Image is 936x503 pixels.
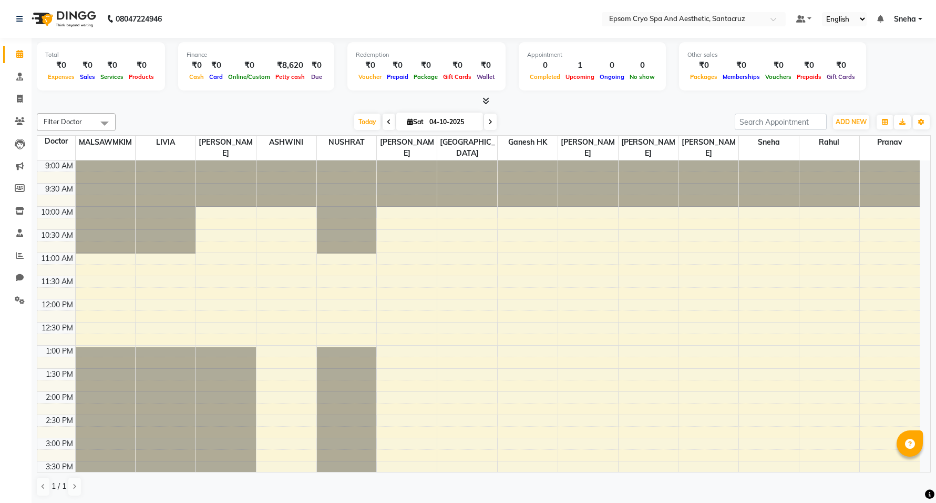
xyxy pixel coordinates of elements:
[76,136,136,149] span: MALSAWMKIM
[619,136,678,160] span: [PERSON_NAME]
[860,136,920,149] span: Pranav
[207,59,225,72] div: ₹0
[894,14,916,25] span: Sneha
[45,51,157,59] div: Total
[207,73,225,81] span: Card
[44,438,75,449] div: 3:00 PM
[39,207,75,218] div: 10:00 AM
[356,59,384,72] div: ₹0
[763,73,794,81] span: Vouchers
[558,136,618,160] span: [PERSON_NAME]
[833,115,869,129] button: ADD NEW
[98,73,126,81] span: Services
[437,136,497,160] span: [GEOGRAPHIC_DATA]
[256,136,316,149] span: ASHWINI
[824,73,858,81] span: Gift Cards
[43,160,75,172] div: 9:00 AM
[824,59,858,72] div: ₹0
[411,73,440,81] span: Package
[273,59,307,72] div: ₹8,620
[27,4,99,34] img: logo
[377,136,437,160] span: [PERSON_NAME]
[136,136,196,149] span: LIVIA
[39,230,75,241] div: 10:30 AM
[440,73,474,81] span: Gift Cards
[44,117,82,126] span: Filter Doctor
[77,73,98,81] span: Sales
[687,51,858,59] div: Other sales
[405,118,426,126] span: Sat
[39,323,75,334] div: 12:30 PM
[440,59,474,72] div: ₹0
[720,73,763,81] span: Memberships
[317,136,377,149] span: NUSHRAT
[411,59,440,72] div: ₹0
[43,184,75,195] div: 9:30 AM
[763,59,794,72] div: ₹0
[892,461,925,492] iframe: chat widget
[739,136,799,149] span: Sneha
[77,59,98,72] div: ₹0
[44,369,75,380] div: 1:30 PM
[52,481,66,492] span: 1 / 1
[126,59,157,72] div: ₹0
[799,136,859,149] span: Rahul
[527,73,563,81] span: Completed
[563,59,597,72] div: 1
[354,114,380,130] span: Today
[45,59,77,72] div: ₹0
[116,4,162,34] b: 08047224946
[735,114,827,130] input: Search Appointment
[794,59,824,72] div: ₹0
[187,73,207,81] span: Cash
[39,299,75,310] div: 12:00 PM
[627,73,657,81] span: No show
[720,59,763,72] div: ₹0
[597,73,627,81] span: Ongoing
[527,59,563,72] div: 0
[44,415,75,426] div: 2:30 PM
[187,51,326,59] div: Finance
[39,276,75,287] div: 11:30 AM
[836,118,867,126] span: ADD NEW
[44,392,75,403] div: 2:00 PM
[196,136,256,160] span: [PERSON_NAME]
[356,73,384,81] span: Voucher
[527,51,657,59] div: Appointment
[307,59,326,72] div: ₹0
[356,51,497,59] div: Redemption
[39,253,75,264] div: 11:00 AM
[498,136,558,149] span: Ganesh HK
[687,73,720,81] span: Packages
[98,59,126,72] div: ₹0
[687,59,720,72] div: ₹0
[794,73,824,81] span: Prepaids
[384,59,411,72] div: ₹0
[308,73,325,81] span: Due
[384,73,411,81] span: Prepaid
[225,59,273,72] div: ₹0
[126,73,157,81] span: Products
[474,73,497,81] span: Wallet
[37,136,75,147] div: Doctor
[627,59,657,72] div: 0
[474,59,497,72] div: ₹0
[45,73,77,81] span: Expenses
[563,73,597,81] span: Upcoming
[44,346,75,357] div: 1:00 PM
[678,136,738,160] span: [PERSON_NAME]
[44,461,75,472] div: 3:30 PM
[187,59,207,72] div: ₹0
[426,114,479,130] input: 2025-10-04
[597,59,627,72] div: 0
[273,73,307,81] span: Petty cash
[225,73,273,81] span: Online/Custom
